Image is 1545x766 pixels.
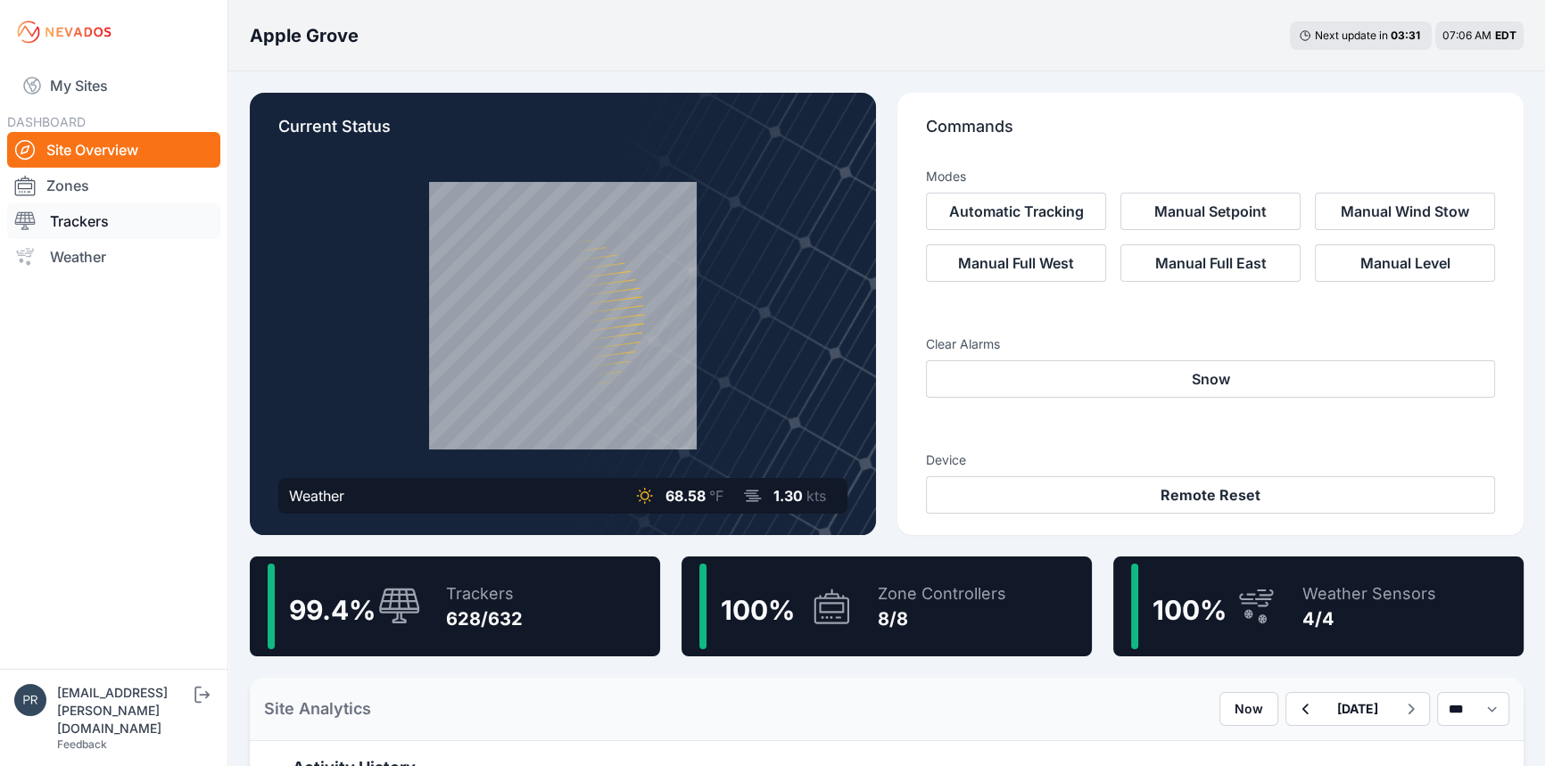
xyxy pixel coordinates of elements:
[57,737,107,751] a: Feedback
[926,451,1495,469] h3: Device
[878,581,1006,606] div: Zone Controllers
[1315,193,1495,230] button: Manual Wind Stow
[1323,693,1392,725] button: [DATE]
[446,581,523,606] div: Trackers
[1302,606,1436,631] div: 4/4
[446,606,523,631] div: 628/632
[926,244,1106,282] button: Manual Full West
[289,485,344,507] div: Weather
[1495,29,1516,42] span: EDT
[250,23,359,48] h3: Apple Grove
[773,487,803,505] span: 1.30
[7,64,220,107] a: My Sites
[14,18,114,46] img: Nevados
[1219,692,1278,726] button: Now
[926,114,1495,153] p: Commands
[264,696,371,721] h2: Site Analytics
[1153,594,1227,626] span: 100 %
[1120,193,1301,230] button: Manual Setpoint
[665,487,706,505] span: 68.58
[926,193,1106,230] button: Automatic Tracking
[878,606,1006,631] div: 8/8
[1113,556,1524,656] a: 100%Weather Sensors4/4
[926,335,1495,353] h3: Clear Alarms
[278,114,847,153] p: Current Status
[926,476,1495,514] button: Remote Reset
[1315,244,1495,282] button: Manual Level
[250,556,660,656] a: 99.4%Trackers628/632
[1391,29,1423,43] div: 03 : 31
[682,556,1092,656] a: 100%Zone Controllers8/8
[926,168,966,185] h3: Modes
[926,360,1495,398] button: Snow
[7,168,220,203] a: Zones
[7,203,220,239] a: Trackers
[1120,244,1301,282] button: Manual Full East
[7,114,86,129] span: DASHBOARD
[721,594,795,626] span: 100 %
[250,12,359,59] nav: Breadcrumb
[14,684,46,716] img: przemyslaw.szewczyk@energix-group.com
[806,487,826,505] span: kts
[289,594,376,626] span: 99.4 %
[7,239,220,275] a: Weather
[57,684,191,737] div: [EMAIL_ADDRESS][PERSON_NAME][DOMAIN_NAME]
[709,487,723,505] span: °F
[1302,581,1436,606] div: Weather Sensors
[7,132,220,168] a: Site Overview
[1315,29,1388,42] span: Next update in
[1442,29,1491,42] span: 07:06 AM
